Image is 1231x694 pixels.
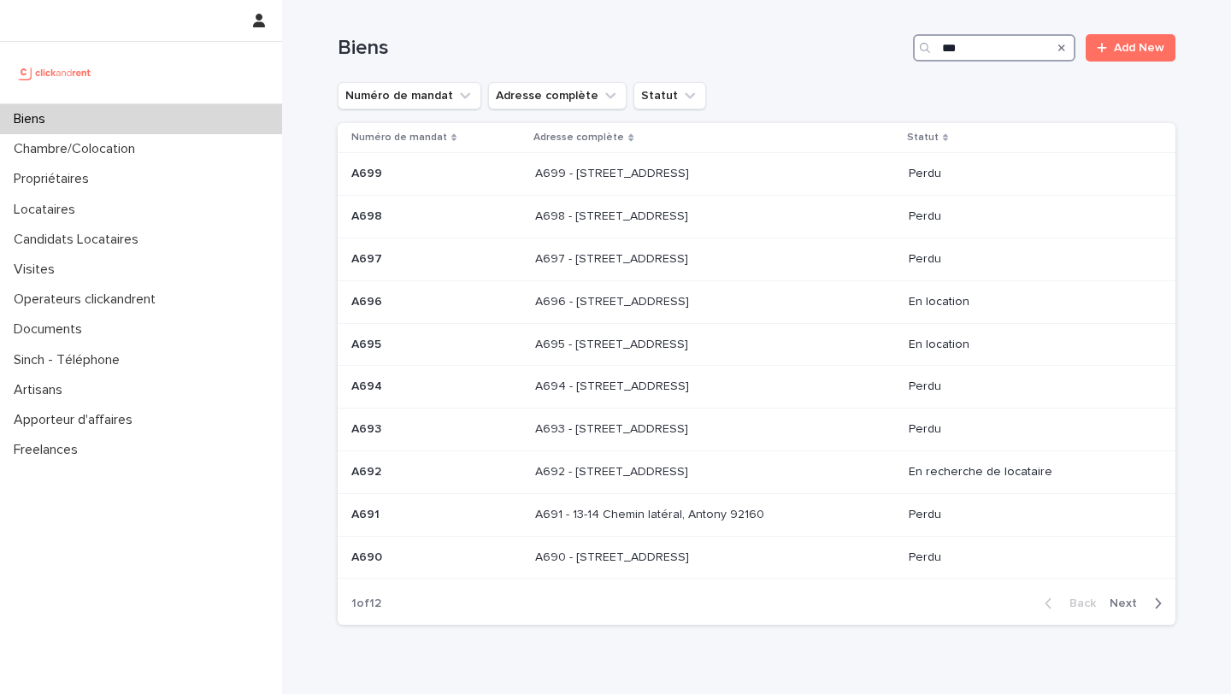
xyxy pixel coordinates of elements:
p: Sinch - Téléphone [7,352,133,368]
button: Statut [633,82,706,109]
p: Operateurs clickandrent [7,291,169,308]
p: 1 of 12 [338,583,395,625]
p: A695 - [STREET_ADDRESS] [535,334,692,352]
p: A691 [351,504,383,522]
tr: A699A699 A699 - [STREET_ADDRESS]A699 - [STREET_ADDRESS] Perdu [338,153,1175,196]
h1: Biens [338,36,906,61]
p: A694 [351,376,386,394]
span: Next [1110,597,1147,609]
p: En location [909,338,1148,352]
p: Artisans [7,382,76,398]
tr: A691A691 A691 - 13-14 Chemin latéral, Antony 92160A691 - 13-14 Chemin latéral, Antony 92160 Perdu [338,493,1175,536]
p: A696 - [STREET_ADDRESS] [535,291,692,309]
p: Perdu [909,167,1148,181]
p: Freelances [7,442,91,458]
span: Add New [1114,42,1164,54]
p: A698 [351,206,386,224]
p: A693 - [STREET_ADDRESS] [535,419,692,437]
button: Adresse complète [488,82,627,109]
p: Perdu [909,550,1148,565]
img: UCB0brd3T0yccxBKYDjQ [14,56,97,90]
span: Back [1059,597,1096,609]
p: A690 [351,547,386,565]
p: Numéro de mandat [351,128,447,147]
tr: A692A692 A692 - [STREET_ADDRESS]A692 - [STREET_ADDRESS] En recherche de locataire [338,450,1175,493]
p: A692 - [STREET_ADDRESS] [535,462,692,479]
p: A690 - 21 Rue de la Commune de Paris, Romainville 93300 [535,547,692,565]
input: Search [913,34,1075,62]
button: Next [1103,596,1175,611]
button: Back [1031,596,1103,611]
p: A697 [351,249,386,267]
p: Locataires [7,202,89,218]
p: Chambre/Colocation [7,141,149,157]
p: Perdu [909,508,1148,522]
p: A694 - [STREET_ADDRESS] [535,376,692,394]
tr: A698A698 A698 - [STREET_ADDRESS]A698 - [STREET_ADDRESS] Perdu [338,196,1175,238]
p: A692 [351,462,385,479]
p: Adresse complète [533,128,624,147]
p: En location [909,295,1148,309]
p: Propriétaires [7,171,103,187]
button: Numéro de mandat [338,82,481,109]
a: Add New [1086,34,1175,62]
p: Apporteur d'affaires [7,412,146,428]
p: Documents [7,321,96,338]
p: A699 - [STREET_ADDRESS] [535,163,692,181]
tr: A696A696 A696 - [STREET_ADDRESS]A696 - [STREET_ADDRESS] En location [338,280,1175,323]
p: Perdu [909,252,1148,267]
tr: A697A697 A697 - [STREET_ADDRESS]A697 - [STREET_ADDRESS] Perdu [338,238,1175,280]
p: A695 [351,334,385,352]
p: A691 - 13-14 Chemin latéral, Antony 92160 [535,504,768,522]
p: A699 [351,163,386,181]
tr: A695A695 A695 - [STREET_ADDRESS]A695 - [STREET_ADDRESS] En location [338,323,1175,366]
p: Candidats Locataires [7,232,152,248]
p: Statut [907,128,939,147]
p: A693 [351,419,385,437]
tr: A690A690 A690 - [STREET_ADDRESS]A690 - [STREET_ADDRESS] Perdu [338,536,1175,579]
p: Perdu [909,379,1148,394]
p: A696 [351,291,386,309]
p: En recherche de locataire [909,465,1148,479]
p: Biens [7,111,59,127]
p: A698 - [STREET_ADDRESS] [535,206,692,224]
tr: A693A693 A693 - [STREET_ADDRESS]A693 - [STREET_ADDRESS] Perdu [338,409,1175,451]
tr: A694A694 A694 - [STREET_ADDRESS]A694 - [STREET_ADDRESS] Perdu [338,366,1175,409]
p: Perdu [909,209,1148,224]
p: Perdu [909,422,1148,437]
p: A697 - [STREET_ADDRESS] [535,249,692,267]
p: Visites [7,262,68,278]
